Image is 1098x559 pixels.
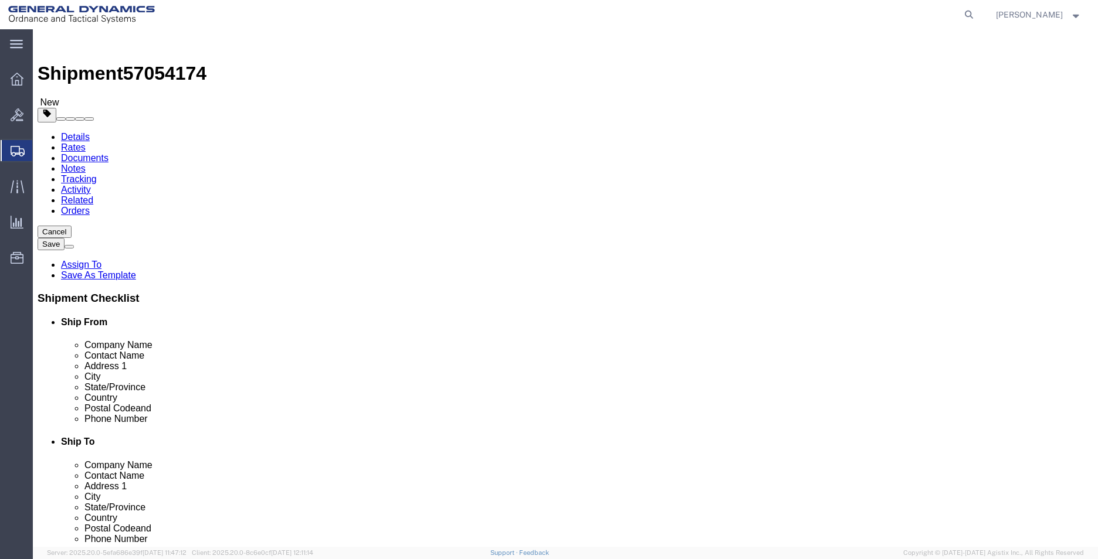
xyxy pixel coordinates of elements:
span: Copyright © [DATE]-[DATE] Agistix Inc., All Rights Reserved [903,548,1084,558]
span: Server: 2025.20.0-5efa686e39f [47,549,187,556]
a: Feedback [519,549,549,556]
iframe: FS Legacy Container [33,29,1098,547]
span: [DATE] 11:47:12 [143,549,187,556]
img: logo [8,6,155,23]
button: [PERSON_NAME] [995,8,1082,22]
span: Client: 2025.20.0-8c6e0cf [192,549,313,556]
a: Support [490,549,520,556]
span: LaShirl Montgomery [996,8,1063,21]
span: [DATE] 12:11:14 [271,549,313,556]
